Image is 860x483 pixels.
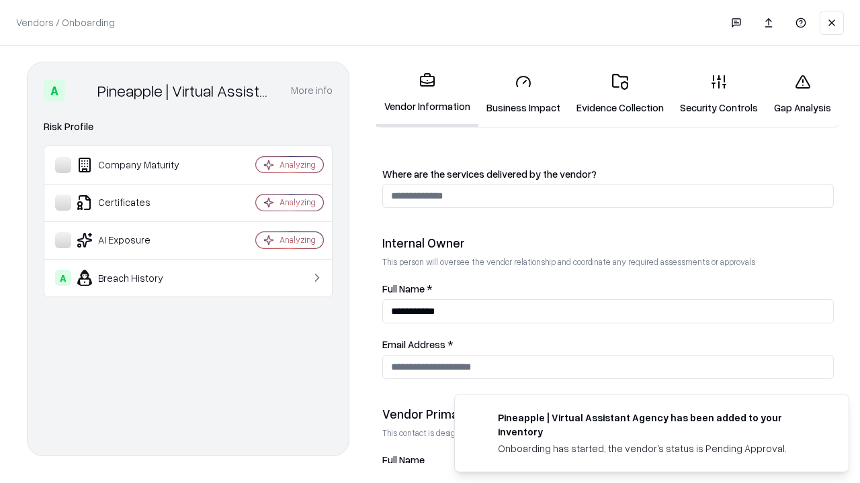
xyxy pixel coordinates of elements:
[55,270,71,286] div: A
[279,159,316,170] div: Analyzing
[382,235,834,251] div: Internal Owner
[766,63,839,125] a: Gap Analysis
[291,78,333,103] button: More info
[55,270,216,286] div: Breach History
[498,411,816,439] div: Pineapple | Virtual Assistant Agency has been added to your inventory
[44,119,333,135] div: Risk Profile
[382,284,834,294] label: Full Name *
[97,80,275,101] div: Pineapple | Virtual Assistant Agency
[71,80,92,101] img: Pineapple | Virtual Assistant Agency
[376,62,478,127] a: Vendor Information
[568,63,672,125] a: Evidence Collection
[55,195,216,211] div: Certificates
[478,63,568,125] a: Business Impact
[471,411,487,427] img: trypineapple.com
[55,232,216,248] div: AI Exposure
[498,441,816,455] div: Onboarding has started, the vendor's status is Pending Approval.
[382,256,834,268] p: This person will oversee the vendor relationship and coordinate any required assessments or appro...
[382,455,834,465] label: Full Name
[279,197,316,208] div: Analyzing
[279,234,316,246] div: Analyzing
[44,80,65,101] div: A
[672,63,766,125] a: Security Controls
[16,15,115,30] p: Vendors / Onboarding
[382,427,834,439] p: This contact is designated to receive the assessment request from Shift
[55,157,216,173] div: Company Maturity
[382,169,834,179] label: Where are the services delivered by the vendor?
[382,406,834,422] div: Vendor Primary Contact
[382,339,834,350] label: Email Address *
